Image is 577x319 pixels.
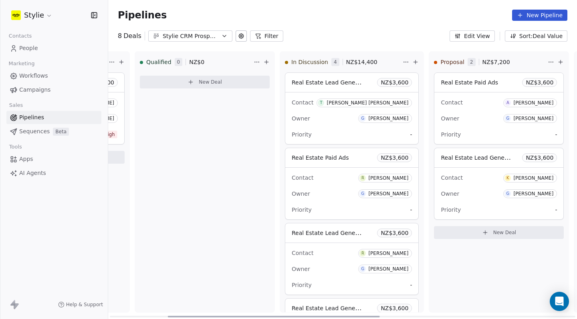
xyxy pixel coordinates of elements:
[368,116,408,121] div: [PERSON_NAME]
[6,83,101,96] a: Campaigns
[19,127,50,136] span: Sequences
[368,251,408,256] div: [PERSON_NAME]
[292,154,349,161] span: Real Estate Paid Ads
[58,301,103,308] a: Help & Support
[291,58,328,66] span: In Discussion
[482,58,510,66] span: NZ$ 7,200
[292,131,312,138] span: Priority
[513,175,553,181] div: [PERSON_NAME]
[19,155,33,163] span: Apps
[6,141,25,153] span: Tools
[10,8,54,22] button: Stylie
[506,100,509,106] div: A
[19,169,46,177] span: AI Agents
[368,266,408,272] div: [PERSON_NAME]
[292,78,372,86] span: Real Estate Lead Generation
[440,58,464,66] span: Proposal
[66,301,103,308] span: Help & Support
[361,266,364,272] div: G
[19,86,50,94] span: Campaigns
[555,130,557,138] span: -
[250,30,283,42] button: Filter
[512,10,567,21] button: New Pipeline
[163,32,218,40] div: Stylie CRM Prospecting
[292,229,372,237] span: Real Estate Lead Generation
[506,175,509,181] div: K
[6,42,101,55] a: People
[6,111,101,124] a: Pipelines
[441,207,461,213] span: Priority
[285,148,419,220] div: Real Estate Paid AdsNZ$3,600ContactR[PERSON_NAME]OwnerG[PERSON_NAME]Priority-
[555,206,557,214] span: -
[434,148,564,220] div: Real Estate Lead GenerationNZ$3,600ContactK[PERSON_NAME]OwnerG[PERSON_NAME]Priority-
[6,125,101,138] a: SequencesBeta
[441,99,462,106] span: Contact
[292,266,310,272] span: Owner
[381,304,408,312] span: NZ$ 3,600
[285,72,419,144] div: Real Estate Lead GenerationNZ$3,600ContactT[PERSON_NAME] [PERSON_NAME]OwnerG[PERSON_NAME]Priority-
[175,58,183,66] span: 0
[292,191,310,197] span: Owner
[19,113,44,122] span: Pipelines
[292,207,312,213] span: Priority
[6,69,101,82] a: Workflows
[292,115,310,122] span: Owner
[285,52,401,72] div: In Discussion4NZ$14,400
[410,206,412,214] span: -
[140,52,252,72] div: Qualified0NZ$0
[506,191,509,197] div: G
[550,292,569,311] div: Open Intercom Messenger
[526,154,553,162] span: NZ$ 3,600
[434,52,546,72] div: Proposal2NZ$7,200
[434,72,564,144] div: Real Estate Paid AdsNZ$3,600ContactA[PERSON_NAME]OwnerG[PERSON_NAME]Priority-
[5,30,35,42] span: Contacts
[104,131,115,137] span: High
[327,100,408,106] div: [PERSON_NAME] [PERSON_NAME]
[189,58,204,66] span: NZ$ 0
[19,44,38,52] span: People
[320,100,322,106] div: T
[410,130,412,138] span: -
[6,99,26,111] span: Sales
[292,304,372,312] span: Real Estate Lead Generation
[368,191,408,197] div: [PERSON_NAME]
[381,78,408,86] span: NZ$ 3,600
[6,152,101,166] a: Apps
[468,58,476,66] span: 2
[361,191,364,197] div: G
[450,30,495,42] button: Edit View
[505,30,567,42] button: Sort: Deal Value
[526,78,553,86] span: NZ$ 3,600
[292,99,313,106] span: Contact
[493,229,516,236] span: New Deal
[285,223,419,295] div: Real Estate Lead GenerationNZ$3,600ContactR[PERSON_NAME]OwnerG[PERSON_NAME]Priority-
[368,175,408,181] div: [PERSON_NAME]
[24,10,44,20] span: Stylie
[361,115,364,122] div: G
[441,175,462,181] span: Contact
[6,167,101,180] a: AI Agents
[361,175,364,181] div: R
[53,128,69,136] span: Beta
[434,226,564,239] button: New Deal
[199,79,222,85] span: New Deal
[381,229,408,237] span: NZ$ 3,600
[506,115,509,122] div: G
[441,154,521,161] span: Real Estate Lead Generation
[123,31,141,41] span: Deals
[513,100,553,106] div: [PERSON_NAME]
[361,250,364,257] div: R
[410,281,412,289] span: -
[346,58,377,66] span: NZ$ 14,400
[513,116,553,121] div: [PERSON_NAME]
[292,175,313,181] span: Contact
[441,131,461,138] span: Priority
[513,191,553,197] div: [PERSON_NAME]
[118,31,141,41] div: 8
[19,72,48,80] span: Workflows
[292,282,312,288] span: Priority
[146,58,171,66] span: Qualified
[441,79,498,86] span: Real Estate Paid Ads
[11,10,21,20] img: stylie-square-yellow.svg
[441,191,459,197] span: Owner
